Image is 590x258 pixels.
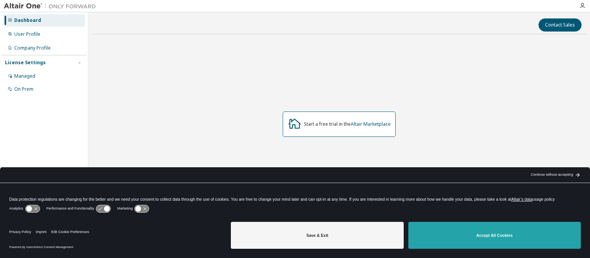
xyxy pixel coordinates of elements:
[539,18,582,32] button: Contact Sales
[14,31,40,37] div: User Profile
[5,60,46,66] div: License Settings
[14,17,41,23] div: Dashboard
[14,86,33,92] div: On Prem
[14,45,51,51] div: Company Profile
[351,121,391,127] a: Altair Marketplace
[14,73,35,79] div: Managed
[4,2,100,10] img: Altair One
[304,121,391,127] div: Start a free trial in the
